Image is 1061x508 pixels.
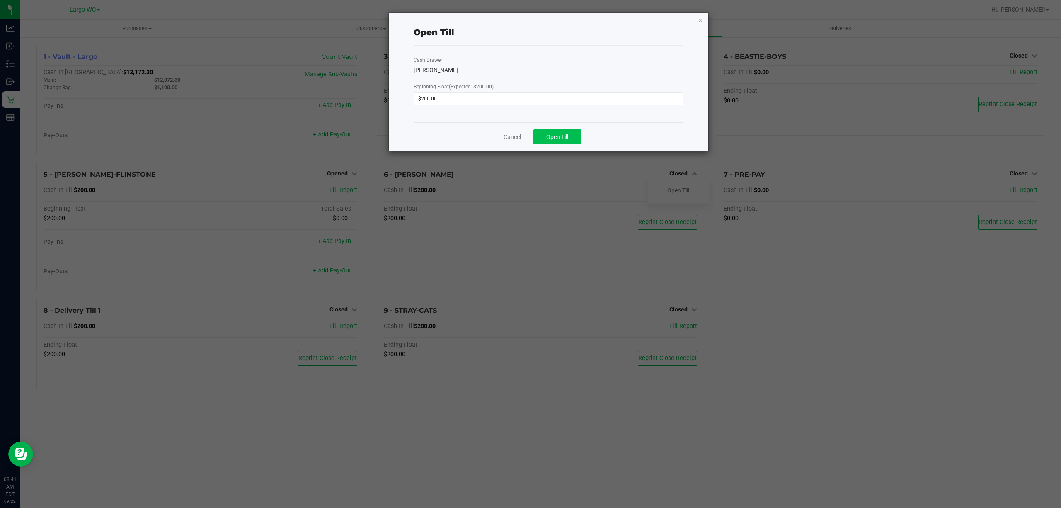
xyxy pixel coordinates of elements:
[414,26,454,39] div: Open Till
[533,129,581,144] button: Open Till
[414,56,442,64] label: Cash Drawer
[504,133,521,141] a: Cancel
[414,66,683,75] div: [PERSON_NAME]
[449,84,494,90] span: (Expected: $200.00)
[546,134,568,140] span: Open Till
[8,442,33,467] iframe: Resource center
[414,84,494,90] span: Beginning Float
